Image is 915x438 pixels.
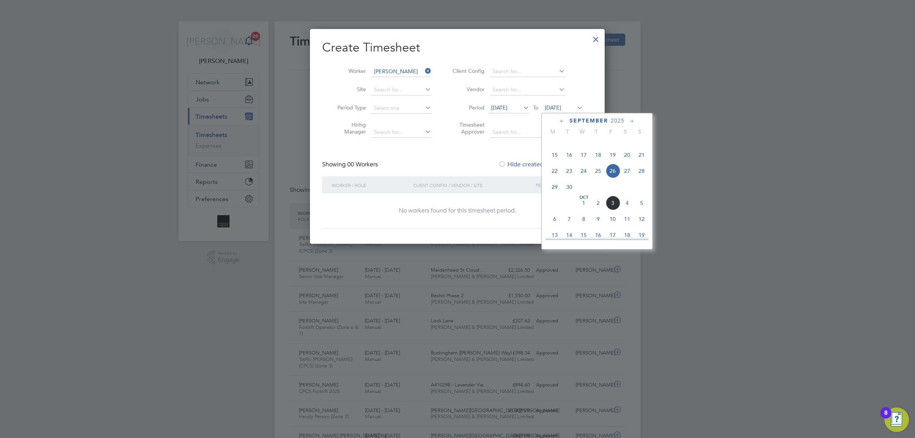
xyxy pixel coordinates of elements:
[450,68,485,74] label: Client Config
[332,121,366,135] label: Hiring Manager
[347,161,378,168] span: 00 Workers
[547,212,562,226] span: 6
[620,164,634,178] span: 27
[634,228,649,242] span: 19
[411,176,534,194] div: Client Config / Vendor / Site
[322,40,592,56] h2: Create Timesheet
[371,127,431,138] input: Search for...
[562,180,576,194] span: 30
[634,196,649,210] span: 5
[322,161,379,169] div: Showing
[546,128,560,135] span: M
[490,66,565,77] input: Search for...
[605,148,620,162] span: 19
[330,176,411,194] div: Worker / Role
[330,207,585,215] div: No workers found for this timesheet period.
[576,228,591,242] span: 15
[634,164,649,178] span: 28
[589,128,604,135] span: T
[620,212,634,226] span: 11
[332,86,366,93] label: Site
[604,128,618,135] span: F
[634,212,649,226] span: 12
[562,228,576,242] span: 14
[605,164,620,178] span: 26
[611,118,624,124] span: 2025
[534,176,585,194] div: Period
[562,148,576,162] span: 16
[545,104,561,111] span: [DATE]
[332,68,366,74] label: Worker
[450,86,485,93] label: Vendor
[605,196,620,210] span: 3
[605,212,620,226] span: 10
[576,212,591,226] span: 8
[547,228,562,242] span: 13
[490,127,565,138] input: Search for...
[620,148,634,162] span: 20
[591,212,605,226] span: 9
[498,161,576,168] label: Hide created timesheets
[547,164,562,178] span: 22
[576,164,591,178] span: 24
[632,128,647,135] span: S
[576,196,591,200] span: Oct
[531,103,541,113] span: To
[562,212,576,226] span: 7
[634,148,649,162] span: 21
[547,180,562,194] span: 29
[576,148,591,162] span: 17
[332,104,366,111] label: Period Type
[560,128,575,135] span: T
[371,66,431,77] input: Search for...
[450,121,485,135] label: Timesheet Approver
[591,148,605,162] span: 18
[884,407,909,432] button: Open Resource Center, 8 new notifications
[491,104,507,111] span: [DATE]
[884,413,888,423] div: 8
[576,196,591,210] span: 1
[620,196,634,210] span: 4
[591,196,605,210] span: 2
[450,104,485,111] label: Period
[591,228,605,242] span: 16
[562,164,576,178] span: 23
[591,164,605,178] span: 25
[620,228,634,242] span: 18
[618,128,632,135] span: S
[605,228,620,242] span: 17
[490,85,565,95] input: Search for...
[371,85,431,95] input: Search for...
[547,148,562,162] span: 15
[575,128,589,135] span: W
[570,118,608,124] span: September
[371,103,431,114] input: Select one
